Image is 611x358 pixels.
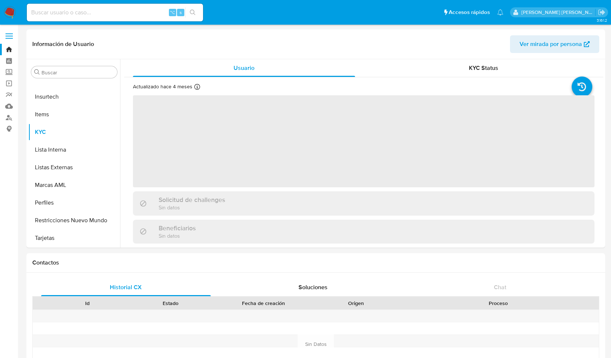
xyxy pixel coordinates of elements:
p: Sin datos [159,204,225,211]
div: Origen [319,299,393,307]
span: Ver mirada por persona [520,35,582,53]
div: Fecha de creación [218,299,309,307]
span: Usuario [234,64,254,72]
button: Marcas AML [28,176,120,194]
span: Historial CX [110,283,142,291]
h3: Solicitud de challenges [159,196,225,204]
div: BeneficiariosSin datos [133,220,594,244]
div: Solicitud de challengesSin datos [133,191,594,215]
div: Estado [134,299,207,307]
a: Salir [598,8,605,16]
button: Items [28,106,120,123]
p: rene.vale@mercadolibre.com [521,9,596,16]
button: Perfiles [28,194,120,212]
input: Buscar usuario o caso... [27,8,203,17]
span: ⌥ [170,9,175,16]
h1: Contactos [32,259,599,266]
p: Actualizado hace 4 meses [133,83,192,90]
button: Listas Externas [28,159,120,176]
p: Sin datos [159,232,196,239]
button: Tarjetas [28,229,120,247]
input: Buscar [41,69,114,76]
button: Buscar [34,69,40,75]
span: Chat [494,283,506,291]
span: Accesos rápidos [449,8,490,16]
button: Ver mirada por persona [510,35,599,53]
button: Lista Interna [28,141,120,159]
h3: Beneficiarios [159,224,196,232]
span: Soluciones [299,283,328,291]
span: KYC Status [469,64,498,72]
button: Restricciones Nuevo Mundo [28,212,120,229]
div: Proceso [403,299,594,307]
a: Notificaciones [497,9,503,15]
button: Insurtech [28,88,120,106]
button: search-icon [185,7,200,18]
div: Id [51,299,124,307]
span: ‌ [133,95,594,187]
button: KYC [28,123,120,141]
h1: Información de Usuario [32,40,94,48]
span: s [180,9,182,16]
